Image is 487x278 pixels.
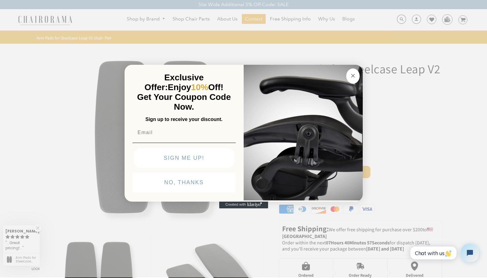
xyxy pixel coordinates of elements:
[219,201,268,208] a: Created with Klaviyo - opens in a new tab
[298,273,314,278] div: Ordered
[137,92,231,112] span: Get Your Coupon Code Now.
[346,68,360,84] button: Close dialog
[402,273,428,278] div: Delivered
[133,172,236,192] button: NO, THANKS
[347,273,373,278] div: Order Ready
[133,126,236,139] input: Email
[168,82,224,92] span: Enjoy Off!
[145,117,222,122] span: Sign up to receive your discount.
[404,239,484,267] iframe: Tidio Chat
[144,73,204,92] span: Exclusive Offer:
[244,64,363,200] img: 92d77583-a095-41f6-84e7-858462e0427a.jpeg
[134,148,234,168] button: SIGN ME UP!
[191,82,208,92] span: 10%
